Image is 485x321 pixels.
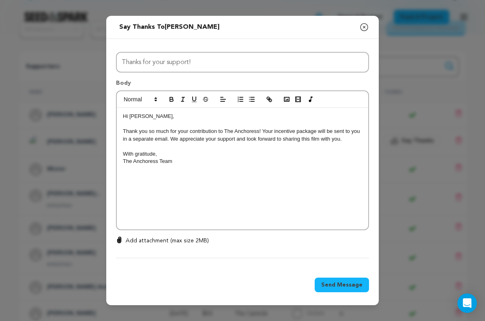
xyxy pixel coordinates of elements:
[165,24,219,30] span: [PERSON_NAME]
[123,113,362,120] p: Hi [PERSON_NAME],
[123,128,362,143] p: Thank you so much for your contribution to The Anchoress! Your incentive package will be sent to ...
[126,237,209,245] p: Add attachment (max size 2MB)
[315,278,369,292] button: Send Message
[119,22,219,32] div: Say thanks to
[123,158,362,165] p: The Anchoress Team
[123,150,362,158] p: With gratitude,
[116,79,369,90] p: Body
[321,281,363,289] span: Send Message
[457,293,477,313] div: Open Intercom Messenger
[116,52,369,73] input: Subject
